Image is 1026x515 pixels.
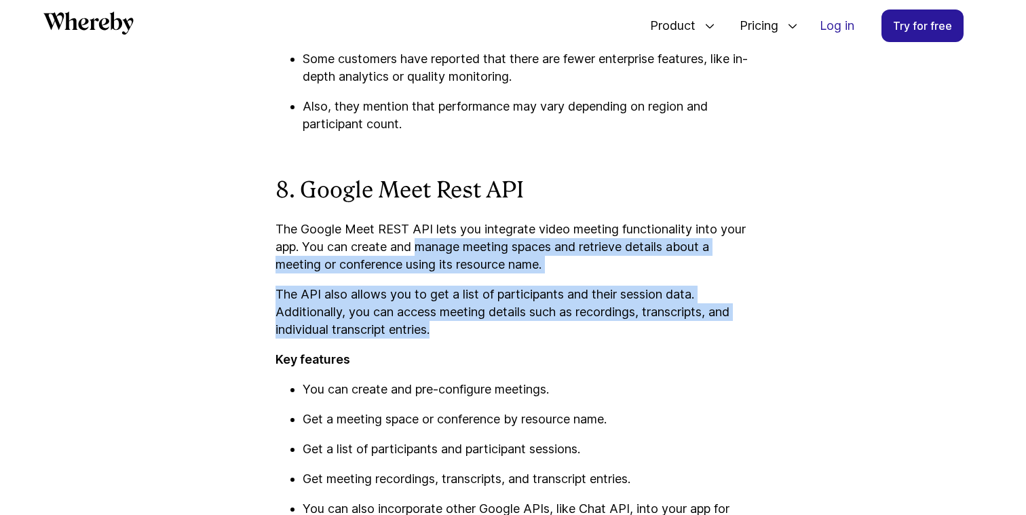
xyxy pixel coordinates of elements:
p: You can create and pre-configure meetings. [303,381,750,398]
a: Whereby [43,12,134,39]
p: Get a meeting space or conference by resource name. [303,411,750,428]
svg: Whereby [43,12,134,35]
a: Try for free [881,9,964,42]
p: The API also allows you to get a list of participants and their session data. Additionally, you c... [275,286,750,339]
p: Also, they mention that performance may vary depending on region and participant count. [303,98,750,133]
p: Get a list of participants and participant sessions. [303,440,750,458]
p: Get meeting recordings, transcripts, and transcript entries. [303,470,750,488]
p: Some customers have reported that there are fewer enterprise features, like in-depth analytics or... [303,50,750,85]
span: Pricing [726,3,782,48]
strong: Key features [275,352,350,366]
p: The Google Meet REST API lets you integrate video meeting functionality into your app. You can cr... [275,221,750,273]
span: Product [636,3,699,48]
h3: 8. Google Meet Rest API [275,176,750,205]
a: Log in [809,10,865,41]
